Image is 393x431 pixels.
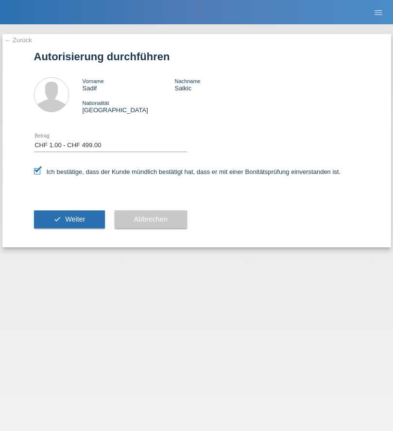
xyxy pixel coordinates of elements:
span: Nachname [174,78,200,84]
h1: Autorisierung durchführen [34,51,359,63]
span: Vorname [83,78,104,84]
button: check Weiter [34,210,105,229]
i: check [53,215,61,223]
i: menu [374,8,383,17]
a: ← Zurück [5,36,32,44]
span: Abbrechen [134,215,168,223]
div: Sadif [83,77,175,92]
a: menu [369,9,388,15]
div: [GEOGRAPHIC_DATA] [83,99,175,114]
span: Nationalität [83,100,109,106]
div: Salkic [174,77,267,92]
button: Abbrechen [115,210,187,229]
label: Ich bestätige, dass der Kunde mündlich bestätigt hat, dass er mit einer Bonitätsprüfung einversta... [34,168,341,175]
span: Weiter [65,215,85,223]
